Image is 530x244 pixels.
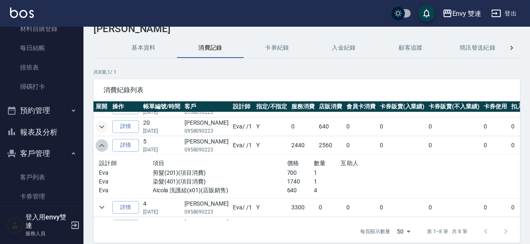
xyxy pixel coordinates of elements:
p: 700 [287,169,314,177]
p: 共 8 筆, 1 / 1 [93,68,520,76]
a: 詳情 [112,220,139,233]
p: Eva [99,177,153,186]
td: 0 [289,118,317,136]
th: 設計師 [231,101,254,112]
p: 0958090223 [184,208,229,216]
th: 操作 [110,101,141,112]
p: 染髮(401)(項目消費) [153,177,287,186]
p: 1740 [287,177,314,186]
td: 0 [317,198,344,216]
th: 服務消費 [289,101,317,112]
a: 每日結帳 [3,38,80,58]
td: 0 [482,198,509,216]
td: 0 [427,198,482,216]
a: 詳情 [112,120,139,133]
td: 0 [344,118,378,136]
td: Y [254,136,290,155]
button: 簡訊發送紀錄 [444,38,511,58]
p: [DATE] [143,146,180,153]
td: 0 [482,136,509,155]
button: 客戶管理 [3,143,80,164]
button: 基本資料 [110,38,177,58]
td: 0 [482,118,509,136]
td: 0 [317,217,344,235]
td: 0 [344,198,378,216]
p: 剪髮(201)(項目消費) [153,169,287,177]
td: Y [254,217,290,235]
td: 0 [482,217,509,235]
td: 0 [378,136,427,155]
p: 每頁顯示數量 [360,228,390,235]
p: 0958090223 [184,108,229,116]
td: [PERSON_NAME] [182,198,231,216]
span: 互助人 [341,160,358,166]
td: Y [254,198,290,216]
button: expand row [96,139,108,152]
button: 卡券紀錄 [244,38,310,58]
button: save [418,5,435,22]
p: [DATE] [143,208,180,216]
p: Eva [99,186,153,195]
span: 設計師 [99,160,117,166]
th: 展開 [93,101,110,112]
td: 0 [344,217,378,235]
span: 數量 [314,160,326,166]
p: 服務人員 [25,230,68,237]
th: 卡券使用 [482,101,509,112]
td: 0 [427,217,482,235]
img: Person [7,217,23,234]
h3: [PERSON_NAME] [93,23,520,35]
a: 掃碼打卡 [3,77,80,96]
p: 1 [314,169,341,177]
td: 0 [344,136,378,155]
th: 指定/不指定 [254,101,290,112]
div: 50 [394,220,414,243]
td: Eva / /1 [231,118,254,136]
td: 0 [378,118,427,136]
th: 卡券販賣(入業績) [378,101,427,112]
button: expand row [96,220,108,232]
td: 2440 [289,136,317,155]
td: [PERSON_NAME] [182,136,231,155]
th: 店販消費 [317,101,344,112]
td: 0 [427,136,482,155]
a: 材料自購登錄 [3,19,80,38]
td: Eva / /1 [231,198,254,216]
a: 卡券管理 [3,187,80,206]
p: 1 [314,177,341,186]
button: 顧客追蹤 [377,38,444,58]
p: 640 [287,186,314,195]
td: 3300 [289,198,317,216]
img: Logo [10,8,34,18]
td: 4 [141,217,182,235]
td: 640 [317,118,344,136]
td: 2560 [317,136,344,155]
p: Aicola 洗護組(x01)(店販銷售) [153,186,287,195]
button: Envy 雙連 [439,5,485,22]
h5: 登入用envy雙連 [25,213,68,230]
p: 4 [314,186,341,195]
td: 4 [141,198,182,216]
td: 0 [427,118,482,136]
p: Eva [99,169,153,177]
th: 帳單編號/時間 [141,101,182,112]
td: Eva / /1 [231,217,254,235]
td: Y [254,118,290,136]
p: [DATE] [143,127,180,135]
a: 客戶列表 [3,168,80,187]
td: Eva / /1 [231,136,254,155]
a: 詳情 [112,201,139,214]
p: 0958090223 [184,146,229,153]
button: 登出 [488,6,520,21]
th: 會員卡消費 [344,101,378,112]
a: 排班表 [3,58,80,77]
th: 客戶 [182,101,231,112]
td: [PERSON_NAME] [182,118,231,136]
button: 報表及分析 [3,121,80,143]
p: [DATE] [143,108,180,116]
td: [PERSON_NAME] [182,217,231,235]
a: 詳情 [112,139,139,152]
div: Envy 雙連 [452,8,482,19]
td: 20 [141,118,182,136]
td: 5 [141,136,182,155]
